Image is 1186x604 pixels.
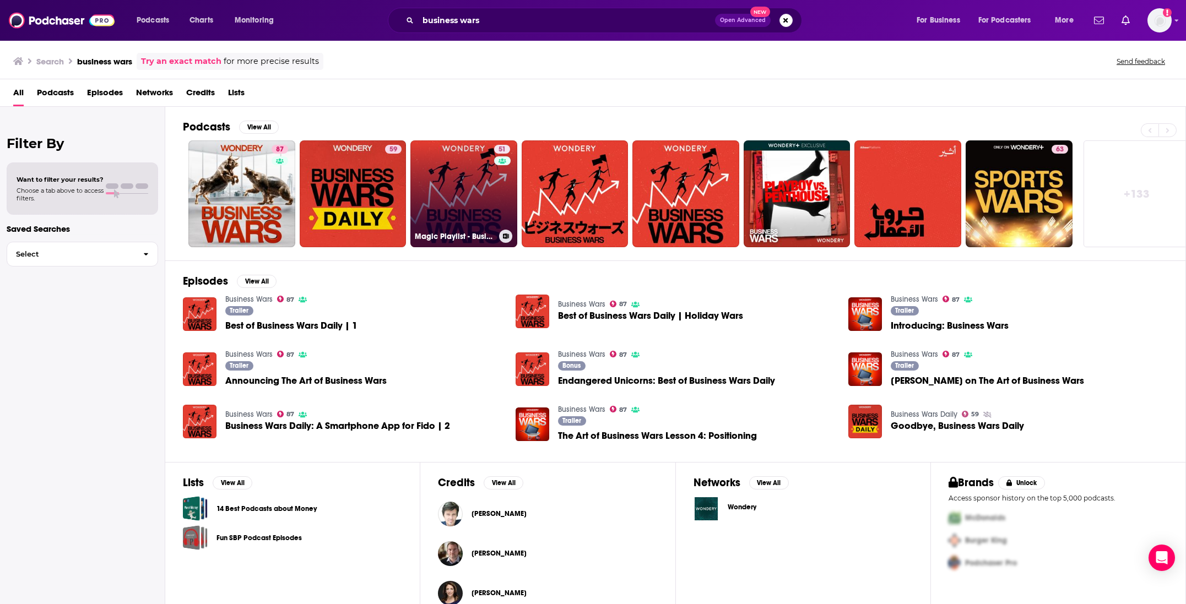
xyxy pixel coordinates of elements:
[610,351,627,357] a: 87
[438,476,523,489] a: CreditsView All
[749,476,789,489] button: View All
[895,307,914,314] span: Trailer
[891,376,1084,385] span: [PERSON_NAME] on The Art of Business Wars
[239,121,279,134] button: View All
[1117,11,1134,30] a: Show notifications dropdown
[558,311,743,320] a: Best of Business Wars Daily | Holiday Wars
[516,407,549,441] img: The Art of Business Wars Lesson 4: Positioning
[216,532,302,544] a: Fun SBP Podcast Episodes
[558,376,775,385] a: Endangered Unicorns: Best of Business Wars Daily
[438,502,463,526] img: David Brown
[949,476,994,489] h2: Brands
[848,405,882,438] a: Goodbye, Business Wars Daily
[944,507,965,529] img: First Pro Logo
[228,84,245,106] a: Lists
[952,352,960,357] span: 87
[136,84,173,106] a: Networks
[87,84,123,106] a: Episodes
[558,431,757,440] a: The Art of Business Wars Lesson 4: Positioning
[272,145,288,154] a: 87
[720,18,766,23] span: Open Advanced
[1147,8,1172,32] button: Show profile menu
[137,13,169,28] span: Podcasts
[516,352,549,386] img: Endangered Unicorns: Best of Business Wars Daily
[472,509,527,518] a: David Brown
[965,513,1005,523] span: McDonalds
[37,84,74,106] span: Podcasts
[286,297,294,302] span: 87
[619,407,627,412] span: 87
[1056,144,1064,155] span: 63
[225,421,450,431] span: Business Wars Daily: A Smartphone App for Fido | 2
[472,549,527,558] a: James Waugh
[13,84,24,106] a: All
[141,55,221,68] a: Try an exact match
[966,140,1073,247] a: 63
[891,421,1024,431] a: Goodbye, Business Wars Daily
[891,410,957,419] a: Business Wars Daily
[183,297,216,331] img: Best of Business Wars Daily | 1
[277,351,295,357] a: 87
[516,295,549,328] img: Best of Business Wars Daily | Holiday Wars
[183,525,208,550] span: Fun SBP Podcast Episodes
[286,412,294,417] span: 87
[472,589,527,597] span: [PERSON_NAME]
[17,187,104,202] span: Choose a tab above to access filters.
[300,140,407,247] a: 59
[7,135,158,151] h2: Filter By
[186,84,215,106] a: Credits
[237,275,277,288] button: View All
[182,12,220,29] a: Charts
[728,503,756,512] span: Wondery
[77,56,132,67] h3: business wars
[225,376,387,385] a: Announcing The Art of Business Wars
[213,476,252,489] button: View All
[438,541,463,566] img: James Waugh
[7,224,158,234] p: Saved Searches
[225,321,358,330] a: Best of Business Wars Daily | 1
[277,296,295,302] a: 87
[9,10,115,31] img: Podchaser - Follow, Share and Rate Podcasts
[224,55,319,68] span: for more precise results
[235,13,274,28] span: Monitoring
[183,120,230,134] h2: Podcasts
[558,350,605,359] a: Business Wars
[183,496,208,521] span: 14 Best Podcasts about Money
[694,496,913,521] a: Wondery logoWondery
[891,321,1009,330] a: Introducing: Business Wars
[610,406,627,412] a: 87
[7,242,158,266] button: Select
[183,352,216,386] a: Announcing The Art of Business Wars
[909,12,974,29] button: open menu
[750,7,770,17] span: New
[183,274,277,288] a: EpisodesView All
[225,350,273,359] a: Business Wars
[1052,145,1068,154] a: 63
[943,296,960,302] a: 87
[952,297,960,302] span: 87
[36,56,64,67] h3: Search
[225,295,273,304] a: Business Wars
[183,405,216,438] a: Business Wars Daily: A Smartphone App for Fido | 2
[1149,545,1175,571] div: Open Intercom Messenger
[895,362,914,369] span: Trailer
[848,352,882,386] img: David Brown on The Art of Business Wars
[562,362,581,369] span: Bonus
[415,232,495,241] h3: Magic Playlist - Business Wars
[891,350,938,359] a: Business Wars
[610,301,627,307] a: 87
[276,144,284,155] span: 87
[978,13,1031,28] span: For Podcasters
[410,140,517,247] a: 51Magic Playlist - Business Wars
[1047,12,1087,29] button: open menu
[694,476,789,489] a: NetworksView All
